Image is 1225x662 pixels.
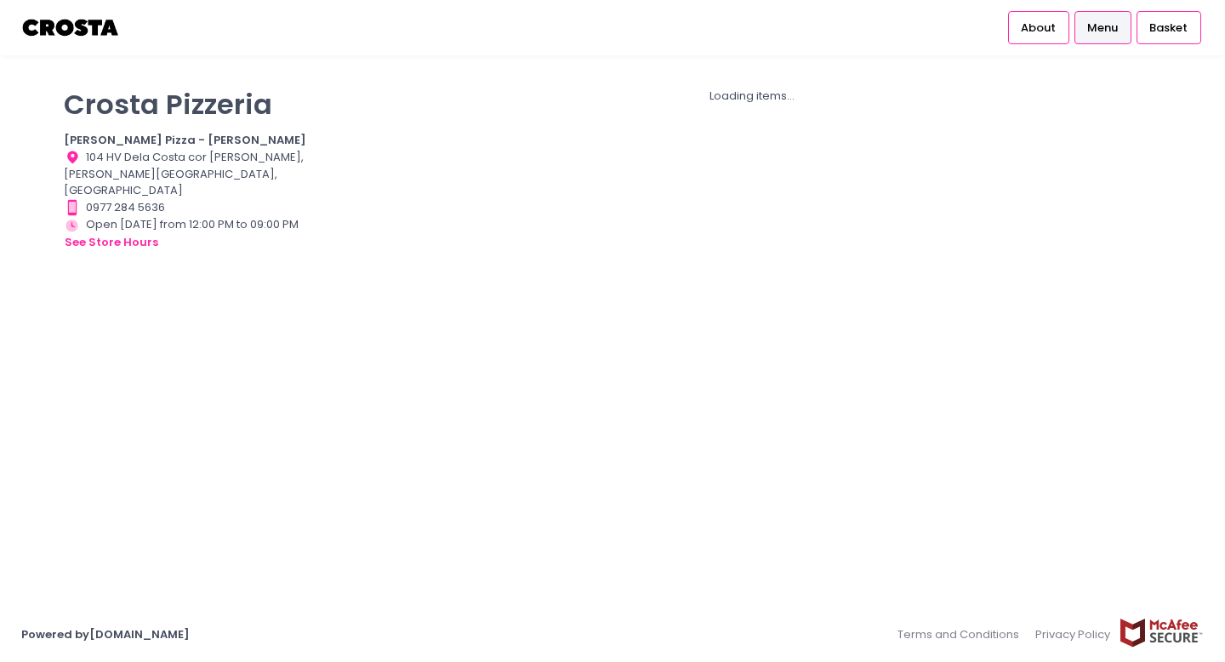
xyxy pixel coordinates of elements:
[1149,20,1188,37] span: Basket
[1028,618,1120,651] a: Privacy Policy
[64,199,322,216] div: 0977 284 5636
[64,233,159,252] button: see store hours
[897,618,1028,651] a: Terms and Conditions
[344,88,1161,105] div: Loading items...
[1074,11,1131,43] a: Menu
[1087,20,1118,37] span: Menu
[1008,11,1069,43] a: About
[21,13,121,43] img: logo
[64,149,322,199] div: 104 HV Dela Costa cor [PERSON_NAME], [PERSON_NAME][GEOGRAPHIC_DATA], [GEOGRAPHIC_DATA]
[1119,618,1204,648] img: mcafee-secure
[21,626,190,642] a: Powered by[DOMAIN_NAME]
[64,88,322,121] p: Crosta Pizzeria
[64,216,322,252] div: Open [DATE] from 12:00 PM to 09:00 PM
[1021,20,1056,37] span: About
[64,132,306,148] b: [PERSON_NAME] Pizza - [PERSON_NAME]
